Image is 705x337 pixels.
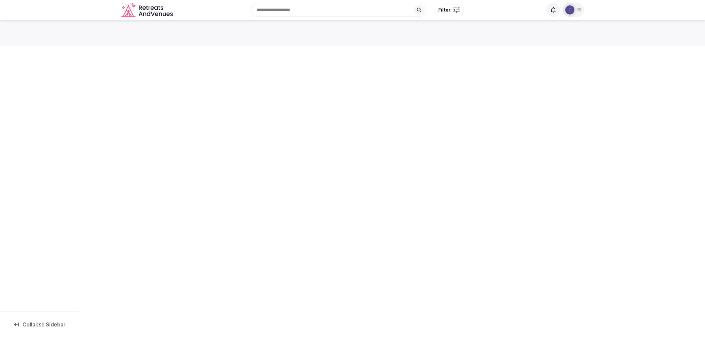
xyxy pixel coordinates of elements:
span: Filter [438,7,450,13]
span: Collapse Sidebar [22,321,65,328]
button: Filter [434,4,464,16]
button: Collapse Sidebar [5,317,73,332]
a: Visit the homepage [121,3,174,17]
svg: Retreats and Venues company logo [121,3,174,17]
img: Catherine Mesina [565,5,574,15]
